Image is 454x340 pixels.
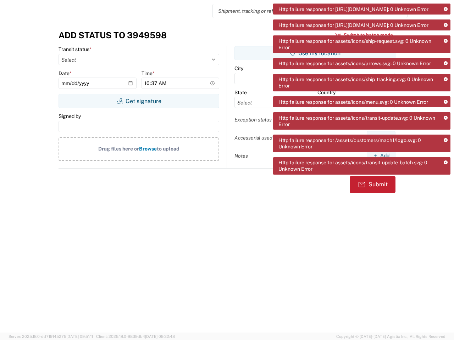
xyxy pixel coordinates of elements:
[278,76,439,89] span: Http failure response for assets/icons/ship-tracking.svg: 0 Unknown Error
[157,146,179,152] span: to upload
[98,146,139,152] span: Drag files here or
[336,333,445,340] span: Copyright © [DATE]-[DATE] Agistix Inc., All Rights Reserved
[59,70,72,76] label: Date
[59,94,219,108] button: Get signature
[234,65,243,72] label: City
[59,46,92,52] label: Transit status
[234,46,395,60] button: Use my location
[278,6,428,12] span: Http failure response for [URL][DOMAIN_NAME]: 0 Unknown Error
[234,89,247,96] label: State
[139,146,157,152] span: Browse
[9,334,93,339] span: Server: 2025.18.0-dd719145275
[278,99,428,105] span: Http failure response for assets/icons/menu.svg: 0 Unknown Error
[142,70,155,76] label: Time
[213,4,397,18] input: Shipment, tracking or reference number
[234,153,248,159] label: Notes
[278,137,439,150] span: Http failure response for /assets/customers/mach1/logo.svg: 0 Unknown Error
[278,115,439,127] span: Http failure response for assets/icons/transit-update.svg: 0 Unknown Error
[59,113,81,119] label: Signed by
[350,176,395,193] button: Submit
[278,38,439,51] span: Http failure response for assets/icons/ship-request.svg: 0 Unknown Error
[145,334,175,339] span: [DATE] 09:32:48
[278,22,428,28] span: Http failure response for [URL][DOMAIN_NAME]: 0 Unknown Error
[66,334,93,339] span: [DATE] 09:51:11
[234,135,272,141] label: Accessorial used
[59,30,167,40] h3: Add Status to 3949598
[96,334,175,339] span: Client: 2025.18.0-9839db4
[278,60,431,67] span: Http failure response for assets/icons/arrows.svg: 0 Unknown Error
[234,117,272,123] label: Exception status
[278,159,439,172] span: Http failure response for assets/icons/transit-update-batch.svg: 0 Unknown Error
